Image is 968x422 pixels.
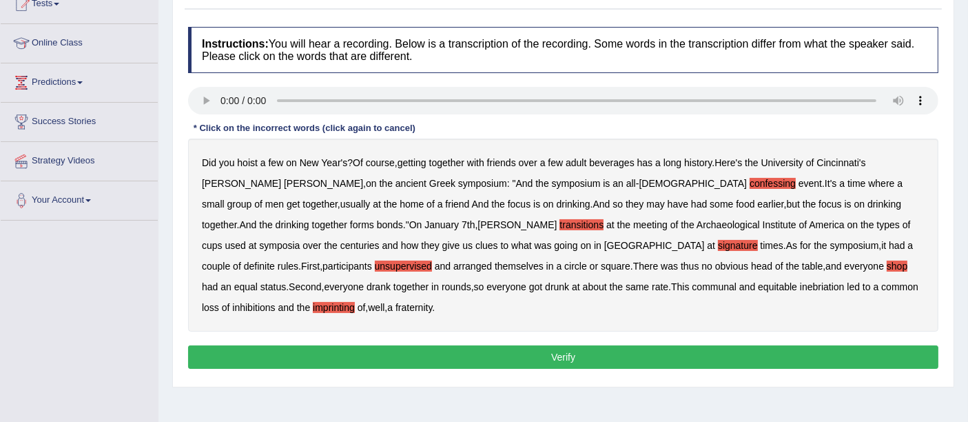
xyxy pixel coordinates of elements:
b: friend [445,199,469,210]
b: times [761,240,783,251]
b: but [787,199,800,210]
b: in [431,281,439,292]
b: history [684,157,712,168]
b: table [802,261,823,272]
b: the [324,240,337,251]
b: symposium [830,240,879,251]
b: on [854,199,865,210]
b: common [881,281,918,292]
b: the [491,199,504,210]
a: Strategy Videos [1,142,158,177]
b: Did [202,157,216,168]
b: It's [825,178,836,189]
b: meeting [633,219,668,230]
b: everyone [486,281,526,292]
b: had [889,240,905,251]
b: rounds [442,281,471,292]
b: drunk [545,281,569,292]
b: few [548,157,563,168]
b: of [254,199,262,210]
b: forms [350,219,374,230]
b: obvious [715,261,748,272]
b: of [903,219,911,230]
b: and [278,302,294,313]
b: was [535,240,552,251]
b: of [222,302,230,313]
b: the [814,240,827,251]
b: a [260,157,266,168]
b: you [219,157,235,168]
b: give [442,240,460,251]
b: the [384,199,397,210]
b: an [220,281,231,292]
b: America [809,219,844,230]
b: [PERSON_NAME] [477,219,557,230]
b: some [710,199,733,210]
b: symposium [458,178,507,189]
b: a [874,281,879,292]
a: Your Account [1,181,158,216]
b: On [409,219,422,230]
b: on [543,199,554,210]
b: together [393,281,429,292]
b: and [435,261,451,272]
h4: You will hear a recording. Below is a transcription of the recording. Some words in the transcrip... [188,27,938,73]
b: getting [398,157,426,168]
b: on [581,240,592,251]
div: * Click on the incorrect words (click again to cancel) [188,121,421,134]
b: is [603,178,610,189]
b: a [387,302,393,313]
b: to [863,281,871,292]
div: ? , . , : " - . , . , . ." , . , . , . , . , , . , , . [188,139,938,332]
a: Success Stories [1,103,158,137]
b: participants [322,261,372,272]
b: of [775,261,783,272]
b: the [861,219,874,230]
b: and [825,261,841,272]
b: the [786,261,799,272]
b: they [626,199,643,210]
b: men [265,199,284,210]
b: and [382,240,398,251]
b: arranged [453,261,492,272]
b: they [421,240,439,251]
b: had [691,199,707,210]
b: Second [289,281,321,292]
b: head [751,261,772,272]
b: to [501,240,509,251]
b: well [368,302,384,313]
b: drinking [867,199,901,210]
b: how [401,240,419,251]
b: on [847,219,858,230]
b: confessing [750,178,796,189]
b: the [259,219,272,230]
b: same [626,281,649,292]
b: a [540,157,546,168]
b: the [681,219,694,230]
b: about [583,281,607,292]
b: in [546,261,554,272]
b: usually [340,199,371,210]
b: an [612,178,624,189]
b: a [908,240,914,251]
b: of [233,261,241,272]
b: have [668,199,688,210]
b: and [739,281,755,292]
b: together [312,219,347,230]
b: Cincinnati's [816,157,865,168]
b: Instructions: [202,38,269,50]
b: a [556,261,562,272]
b: few [269,157,284,168]
b: the [610,281,623,292]
b: [PERSON_NAME] [202,178,281,189]
b: inebriation [800,281,845,292]
b: where [868,178,894,189]
b: signature [718,240,758,251]
b: focus [508,199,531,210]
b: loss [202,302,219,313]
b: And [516,178,533,189]
b: get [287,199,300,210]
b: together [429,157,464,168]
b: bonds [377,219,403,230]
b: for [800,240,811,251]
